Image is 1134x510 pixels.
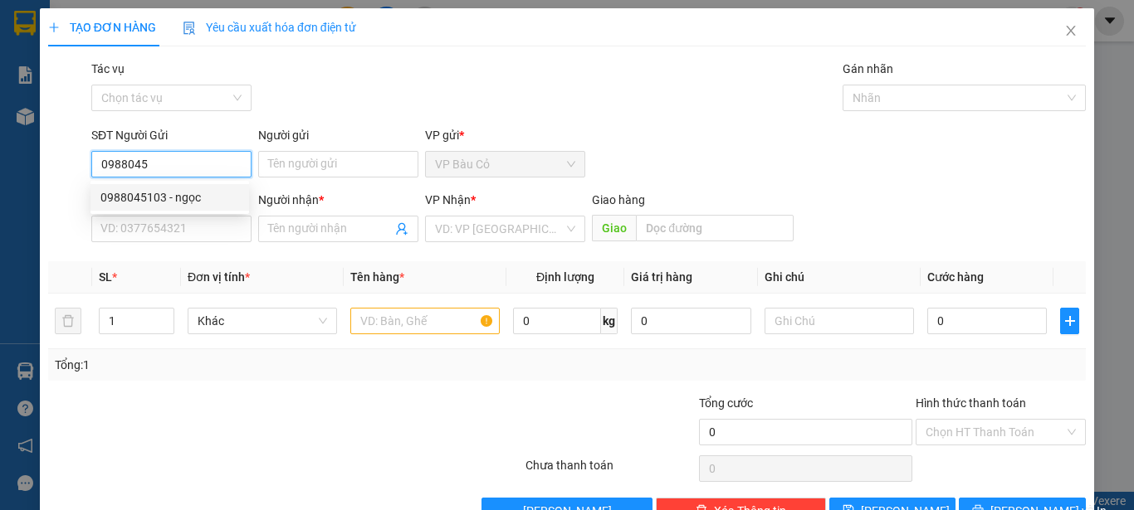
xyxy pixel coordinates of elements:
span: plus [48,22,60,33]
div: Tổng: 1 [55,356,439,374]
input: Dọc đường [636,215,794,241]
span: VP Nhận [425,193,471,206]
span: Khác [198,308,327,333]
span: SL [99,270,112,284]
div: NHA KHOA HAPPY [14,34,149,74]
div: Người gửi [258,126,418,144]
span: Yêu cầu xuất hóa đơn điện tử [183,21,356,34]
span: kg [601,308,618,334]
div: SĐT Người Gửi [91,126,252,144]
button: delete [55,308,81,334]
div: VP Bàu Cỏ [14,14,149,34]
span: plus [1061,314,1078,328]
input: Ghi Chú [765,308,914,334]
input: VD: Bàn, Ghế [350,308,500,334]
button: Close [1048,8,1094,55]
div: Chưa thanh toán [524,456,697,485]
span: Định lượng [536,270,594,284]
div: 0983344428 [160,74,295,97]
span: Tổng cước [699,396,753,410]
th: Ghi chú [758,261,921,294]
span: Đơn vị tính [188,270,250,284]
span: Tên hàng [350,270,404,284]
span: Nhận: [160,16,199,33]
button: plus [1060,308,1079,334]
span: Gửi: [14,16,40,33]
span: Cước hàng [927,270,984,284]
div: 0988045103 - ngọc [90,184,249,211]
img: icon [183,22,196,35]
div: 0988045103 - ngọc [100,188,239,206]
div: VP gửi [425,126,585,144]
input: 0 [631,308,750,334]
div: An Sương [160,14,295,34]
span: Giao [592,215,636,241]
span: close [1064,24,1078,37]
label: Gán nhãn [843,62,893,75]
span: VP Bàu Cỏ [435,152,575,177]
label: Hình thức thanh toán [916,396,1026,410]
div: 30.000 [12,107,151,127]
div: 0986590752 [14,74,149,97]
label: Tác vụ [91,62,125,75]
span: TẠO ĐƠN HÀNG [48,21,156,34]
div: Người nhận [258,191,418,209]
span: CR : [12,109,38,126]
span: user-add [395,222,408,236]
span: Giao hàng [592,193,645,206]
div: LABO ĐỨC PHÁT [160,34,295,74]
span: Giá trị hàng [631,270,692,284]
